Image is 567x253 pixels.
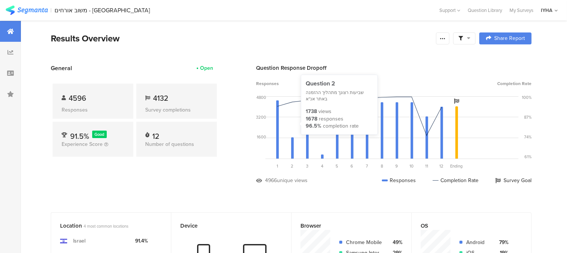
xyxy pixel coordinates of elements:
div: 91.4% [135,237,148,245]
span: Good [95,131,105,137]
div: Survey completions [145,106,208,114]
div: משוב אורחים - [GEOGRAPHIC_DATA] [55,7,150,14]
div: 61% [524,154,532,160]
span: General [51,64,72,72]
div: Completion Rate [433,177,479,184]
div: 12 [152,131,159,138]
div: 1600 [257,134,266,140]
i: Survey Goal [454,99,459,104]
div: 87% [524,114,532,120]
span: 10 [410,163,414,169]
div: Responses [382,177,416,184]
div: Device [180,222,270,230]
div: 100% [522,94,532,100]
div: 1738 [306,108,317,115]
span: 6 [351,163,353,169]
span: 4 [321,163,323,169]
div: | [51,6,52,15]
span: 5 [336,163,339,169]
div: Browser [300,222,390,230]
span: 11 [425,163,428,169]
div: IYHA [541,7,552,14]
div: 74% [524,134,532,140]
span: 9 [396,163,398,169]
span: 7 [366,163,368,169]
span: 3 [306,163,308,169]
span: Share Report [494,36,525,41]
div: Responses [62,106,124,114]
div: Question 2 [306,79,373,88]
div: 49% [389,238,402,246]
div: 4966 [265,177,277,184]
div: Location [60,222,150,230]
span: Responses [256,80,279,87]
div: שביעות רצונך מתהליך ההזמנה באתר אנ"א [306,90,373,102]
img: segmanta logo [6,6,48,15]
span: 4 most common locations [84,223,128,229]
span: 2 [291,163,294,169]
span: 8 [381,163,383,169]
div: Israel [73,237,85,245]
div: Results Overview [51,32,432,45]
span: 4132 [153,93,168,104]
div: Ending [449,163,464,169]
div: 4800 [256,94,266,100]
div: 79% [495,238,508,246]
div: Survey Goal [495,177,532,184]
span: 91.5% [70,131,89,142]
a: Question Library [464,7,506,14]
span: Completion Rate [497,80,532,87]
div: 1678 [306,115,317,123]
span: Number of questions [145,140,194,148]
div: OS [421,222,510,230]
div: 96.5% [306,122,321,130]
div: Chrome Mobile [346,238,383,246]
a: My Surveys [506,7,537,14]
span: 4596 [69,93,86,104]
div: Support [439,4,460,16]
div: views [318,108,331,115]
div: 3200 [256,114,266,120]
div: Android [466,238,489,246]
div: completion rate [323,122,359,130]
span: 12 [440,163,444,169]
div: unique views [277,177,308,184]
span: Experience Score [62,140,103,148]
span: 1 [277,163,278,169]
div: responses [319,115,343,123]
div: Open [200,64,213,72]
div: Question Response Dropoff [256,64,532,72]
